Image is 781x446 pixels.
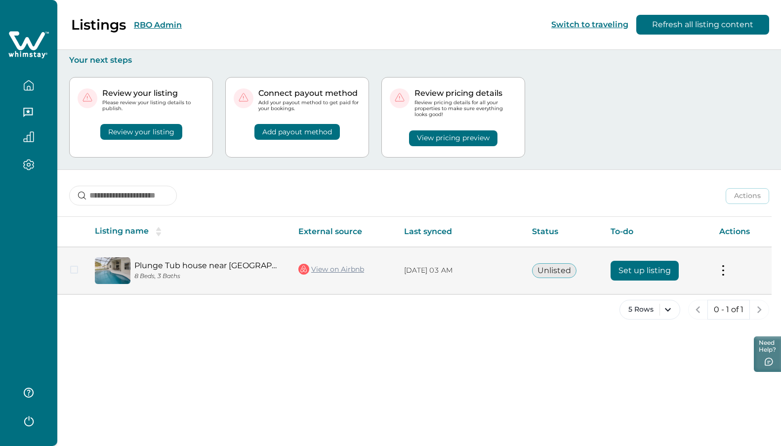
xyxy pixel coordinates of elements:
[254,124,340,140] button: Add payout method
[290,217,396,247] th: External source
[711,217,772,247] th: Actions
[532,263,576,278] button: Unlisted
[414,100,517,118] p: Review pricing details for all your properties to make sure everything looks good!
[404,266,516,276] p: [DATE] 03 AM
[524,217,602,247] th: Status
[134,20,182,30] button: RBO Admin
[100,124,182,140] button: Review your listing
[636,15,769,35] button: Refresh all listing content
[414,88,517,98] p: Review pricing details
[726,188,769,204] button: Actions
[87,217,290,247] th: Listing name
[603,217,711,247] th: To-do
[409,130,497,146] button: View pricing preview
[707,300,750,320] button: 0 - 1 of 1
[258,100,361,112] p: Add your payout method to get paid for your bookings.
[298,263,364,276] a: View on Airbnb
[551,20,628,29] button: Switch to traveling
[396,217,524,247] th: Last synced
[688,300,708,320] button: previous page
[749,300,769,320] button: next page
[134,261,283,270] a: Plunge Tub house near [GEOGRAPHIC_DATA] and [GEOGRAPHIC_DATA]
[619,300,680,320] button: 5 Rows
[258,88,361,98] p: Connect payout method
[71,16,126,33] p: Listings
[134,273,283,280] p: 8 Beds, 3 Baths
[95,257,130,284] img: propertyImage_Plunge Tub house near Disney pool and spa
[149,227,168,237] button: sorting
[102,88,205,98] p: Review your listing
[611,261,679,281] button: Set up listing
[714,305,743,315] p: 0 - 1 of 1
[102,100,205,112] p: Please review your listing details to publish.
[69,55,769,65] p: Your next steps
